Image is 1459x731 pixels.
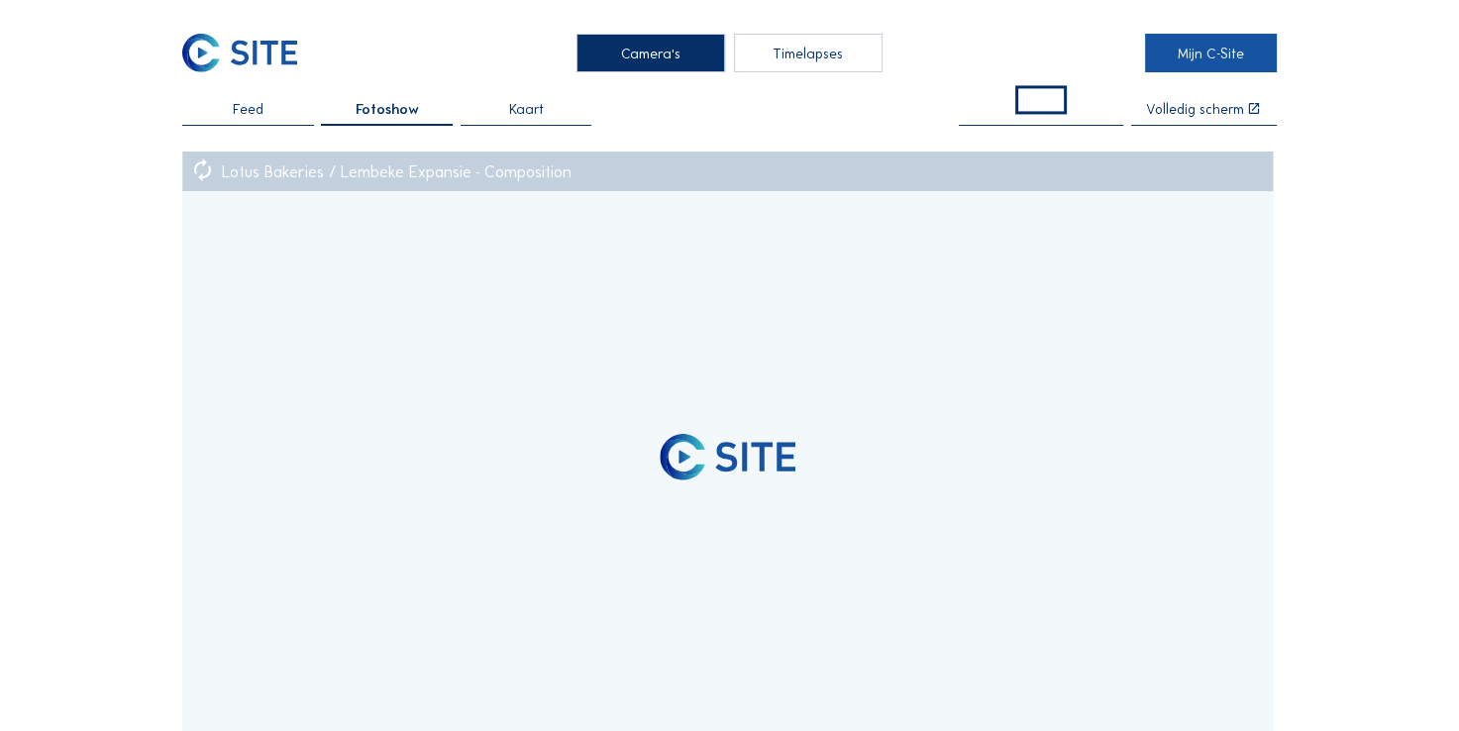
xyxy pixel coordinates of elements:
[484,163,572,180] div: Composition
[576,34,725,72] div: Camera's
[182,34,297,72] img: C-SITE Logo
[715,442,795,472] img: logo_text
[233,102,263,116] span: Feed
[677,433,687,479] img: logo_pic
[182,34,314,72] a: C-SITE Logo
[734,34,883,72] div: Timelapses
[1145,34,1277,72] a: Mijn C-Site
[509,102,544,116] span: Kaart
[356,102,419,116] span: Fotoshow
[1146,102,1244,116] div: Volledig scherm
[222,163,483,180] div: Lotus Bakeries / Lembeke Expansie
